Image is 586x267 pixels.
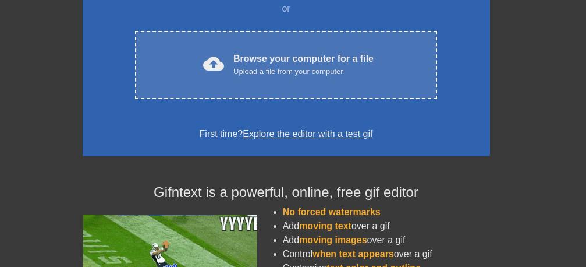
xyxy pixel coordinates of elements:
[113,2,460,16] div: or
[283,219,490,233] li: Add over a gif
[299,235,367,245] span: moving images
[283,207,381,217] span: No forced watermarks
[98,127,475,141] div: First time?
[283,247,490,261] li: Control over a gif
[233,52,374,78] div: Browse your computer for a file
[233,66,374,78] div: Upload a file from your computer
[203,53,224,74] span: cloud_upload
[283,233,490,247] li: Add over a gif
[243,129,372,139] a: Explore the editor with a test gif
[83,184,490,201] h4: Gifntext is a powerful, online, free gif editor
[299,221,351,231] span: moving text
[312,249,394,259] span: when text appears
